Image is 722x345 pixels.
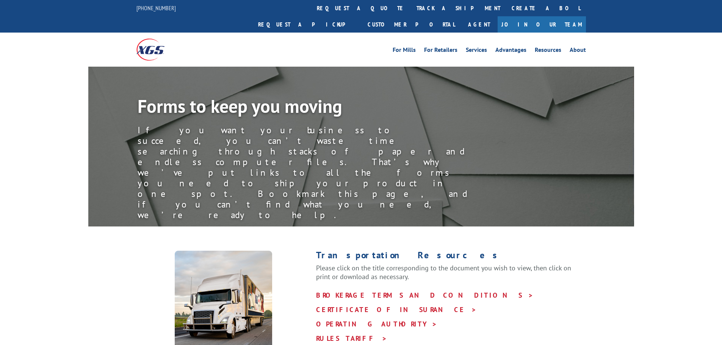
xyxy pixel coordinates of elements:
a: For Mills [393,47,416,55]
a: Services [466,47,487,55]
a: Resources [535,47,561,55]
a: For Retailers [424,47,457,55]
a: Request a pickup [252,16,362,33]
a: OPERATING AUTHORITY > [316,320,437,328]
a: RULES TARIFF > [316,334,387,343]
a: Join Our Team [498,16,586,33]
h1: Forms to keep you moving [138,97,479,119]
a: Advantages [495,47,526,55]
a: About [570,47,586,55]
a: [PHONE_NUMBER] [136,4,176,12]
a: Customer Portal [362,16,460,33]
div: If you want your business to succeed, you can’t waste time searching through stacks of paper and ... [138,125,479,220]
a: Agent [460,16,498,33]
p: Please click on the title corresponding to the document you wish to view, then click on print or ... [316,264,586,289]
a: BROKERAGE TERMS AND CONDITIONS > [316,291,534,300]
a: CERTIFICATE OF INSURANCE > [316,305,477,314]
h1: Transportation Resources [316,251,586,264]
